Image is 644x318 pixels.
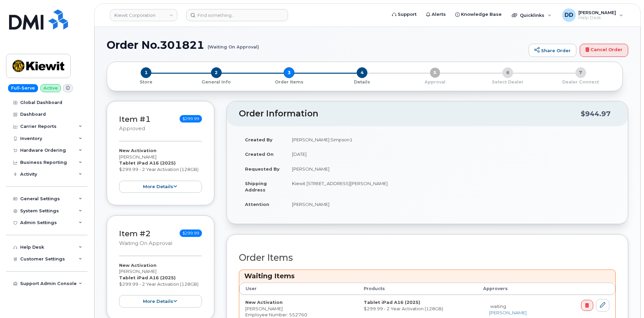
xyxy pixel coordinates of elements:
[286,176,616,197] td: Kiewit [STREET_ADDRESS][PERSON_NAME]
[580,44,628,57] a: Cancel Order
[490,304,506,309] span: waiting
[119,147,202,193] div: [PERSON_NAME] $299.99 - 2 Year Activation (128GB)
[115,79,177,85] p: Store
[357,67,367,78] span: 4
[119,262,156,268] strong: New Activation
[119,126,145,132] small: approved
[119,114,151,124] a: Item #1
[286,132,616,147] td: [PERSON_NAME].Simpson1
[245,166,280,172] strong: Requested By
[245,299,283,305] strong: New Activation
[245,312,307,317] span: Employee Number: 552760
[119,240,172,246] small: Waiting On Approval
[245,181,267,192] strong: Shipping Address
[107,39,525,51] h1: Order No.301821
[211,67,222,78] span: 2
[119,275,176,280] strong: Tablet iPad A16 (2025)
[119,181,202,193] button: more details
[477,283,563,295] th: Approvers
[119,160,176,166] strong: Tablet iPad A16 (2025)
[239,283,358,295] th: User
[358,283,477,295] th: Products
[208,39,259,49] small: (Waiting On Approval)
[326,78,399,85] a: 4 Details
[239,253,616,263] h2: Order Items
[180,78,253,85] a: 2 General Info
[364,299,420,305] strong: Tablet iPad A16 (2025)
[489,310,527,315] a: [PERSON_NAME]
[239,109,581,118] h2: Order Information
[244,272,610,281] h3: Waiting Items
[286,197,616,212] td: [PERSON_NAME]
[581,107,611,120] div: $944.97
[183,79,250,85] p: General Info
[119,229,151,238] a: Item #2
[119,148,156,153] strong: New Activation
[180,229,202,237] span: $299.99
[245,202,269,207] strong: Attention
[119,295,202,308] button: more details
[245,137,273,142] strong: Created By
[119,262,202,308] div: [PERSON_NAME] $299.99 - 2 Year Activation (128GB)
[141,67,151,78] span: 1
[245,151,274,157] strong: Created On
[180,115,202,122] span: $299.99
[286,147,616,162] td: [DATE]
[328,79,396,85] p: Details
[112,78,180,85] a: 1 Store
[286,162,616,176] td: [PERSON_NAME]
[529,44,576,57] a: Share Order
